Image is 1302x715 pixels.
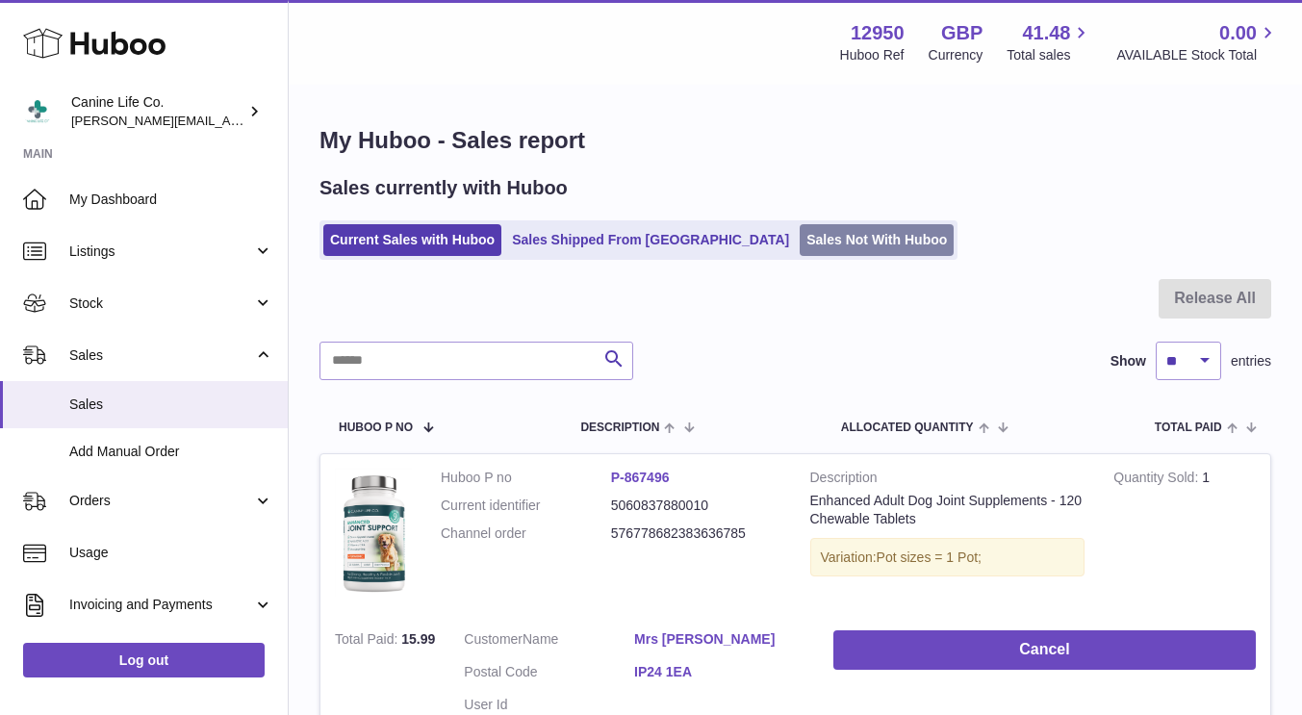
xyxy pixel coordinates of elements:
[323,224,501,256] a: Current Sales with Huboo
[23,643,265,677] a: Log out
[634,630,804,649] a: Mrs [PERSON_NAME]
[1219,20,1257,46] span: 0.00
[800,224,954,256] a: Sales Not With Huboo
[611,524,781,543] dd: 576778682383636785
[69,492,253,510] span: Orders
[441,497,611,515] dt: Current identifier
[69,191,273,209] span: My Dashboard
[319,125,1271,156] h1: My Huboo - Sales report
[851,20,905,46] strong: 12950
[810,469,1085,492] strong: Description
[1111,352,1146,370] label: Show
[339,421,413,434] span: Huboo P no
[69,396,273,414] span: Sales
[929,46,983,64] div: Currency
[810,538,1085,577] div: Variation:
[634,663,804,681] a: IP24 1EA
[401,631,435,647] span: 15.99
[441,524,611,543] dt: Channel order
[833,630,1256,670] button: Cancel
[69,443,273,461] span: Add Manual Order
[71,93,244,130] div: Canine Life Co.
[69,243,253,261] span: Listings
[319,175,568,201] h2: Sales currently with Huboo
[69,544,273,562] span: Usage
[580,421,659,434] span: Description
[335,469,412,597] img: single-bottle-shot-web-optimised.png
[877,549,982,565] span: Pot sizes = 1 Pot;
[23,97,52,126] img: kevin@clsgltd.co.uk
[69,346,253,365] span: Sales
[1116,46,1279,64] span: AVAILABLE Stock Total
[941,20,983,46] strong: GBP
[69,596,253,614] span: Invoicing and Payments
[1113,470,1202,490] strong: Quantity Sold
[1231,352,1271,370] span: entries
[1116,20,1279,64] a: 0.00 AVAILABLE Stock Total
[464,663,634,686] dt: Postal Code
[611,497,781,515] dd: 5060837880010
[841,421,974,434] span: ALLOCATED Quantity
[1022,20,1070,46] span: 41.48
[71,113,386,128] span: [PERSON_NAME][EMAIL_ADDRESS][DOMAIN_NAME]
[505,224,796,256] a: Sales Shipped From [GEOGRAPHIC_DATA]
[810,492,1085,528] div: Enhanced Adult Dog Joint Supplements - 120 Chewable Tablets
[464,631,523,647] span: Customer
[69,294,253,313] span: Stock
[464,696,634,714] dt: User Id
[840,46,905,64] div: Huboo Ref
[441,469,611,487] dt: Huboo P no
[1099,454,1270,616] td: 1
[335,631,401,651] strong: Total Paid
[611,470,670,485] a: P-867496
[464,630,634,653] dt: Name
[1155,421,1222,434] span: Total paid
[1007,20,1092,64] a: 41.48 Total sales
[1007,46,1092,64] span: Total sales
